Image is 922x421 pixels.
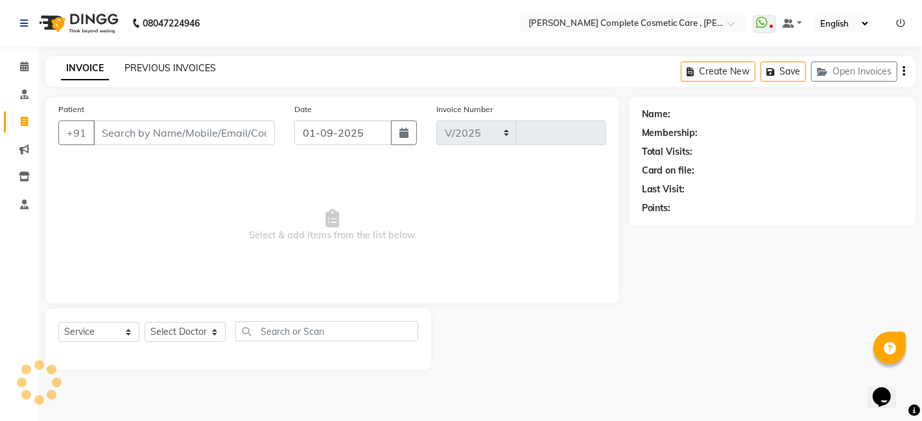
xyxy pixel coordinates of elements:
[143,5,200,41] b: 08047224946
[61,57,109,80] a: INVOICE
[642,183,685,196] div: Last Visit:
[642,164,695,177] div: Card on file:
[58,161,606,290] span: Select & add items from the list below
[642,201,671,215] div: Points:
[681,62,755,82] button: Create New
[642,126,698,140] div: Membership:
[811,62,897,82] button: Open Invoices
[868,369,909,408] iframe: chat widget
[124,62,216,74] a: PREVIOUS INVOICES
[93,120,275,145] input: Search by Name/Mobile/Email/Code
[58,104,84,115] label: Patient
[761,62,806,82] button: Save
[235,321,418,341] input: Search or Scan
[642,145,693,159] div: Total Visits:
[33,5,122,41] img: logo
[436,104,493,115] label: Invoice Number
[642,108,671,121] div: Name:
[294,104,312,115] label: Date
[58,120,95,145] button: +91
